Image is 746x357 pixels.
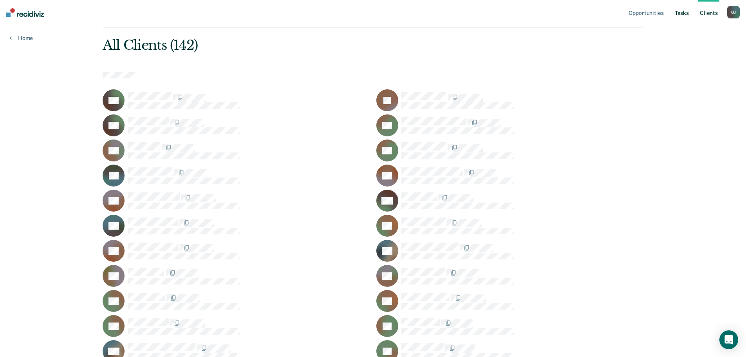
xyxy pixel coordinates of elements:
img: Recidiviz [6,8,44,17]
button: OJ [727,6,740,18]
a: Home [9,34,33,42]
div: All Clients (142) [103,37,535,53]
div: Open Intercom Messenger [719,330,738,349]
div: O J [727,6,740,18]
